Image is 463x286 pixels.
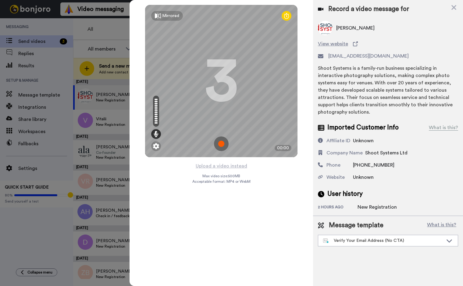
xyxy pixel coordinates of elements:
[353,175,374,180] span: Unknown
[327,123,399,132] span: Imported Customer Info
[153,143,159,149] img: ic_gear.svg
[318,205,358,211] div: 2 hours ago
[353,163,394,168] span: [PHONE_NUMBER]
[318,40,348,48] span: View website
[192,179,251,184] span: Acceptable format: MP4 or WebM
[327,189,363,199] span: User history
[202,174,240,178] span: Max video size: 500 MB
[323,238,329,243] img: nextgen-template.svg
[214,136,229,151] img: ic_record_start.svg
[318,65,458,116] div: Shoot Systems is a family-run business specializing in interactive photography solutions, making ...
[205,58,238,104] div: 3
[318,40,458,48] a: View website
[323,238,443,244] div: Verify Your Email Address (No CTA)
[358,203,397,211] div: New Registration
[326,149,363,157] div: Company Name
[353,138,374,143] span: Unknown
[329,221,383,230] span: Message template
[326,174,345,181] div: Website
[326,161,340,169] div: Phone
[365,150,408,155] span: Shoot Systems Ltd
[429,124,458,131] div: What is this?
[425,221,458,230] button: What is this?
[275,145,291,151] div: 00:00
[194,162,249,170] button: Upload a video instead
[328,52,409,60] span: [EMAIL_ADDRESS][DOMAIN_NAME]
[326,137,350,144] div: Affiliate ID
